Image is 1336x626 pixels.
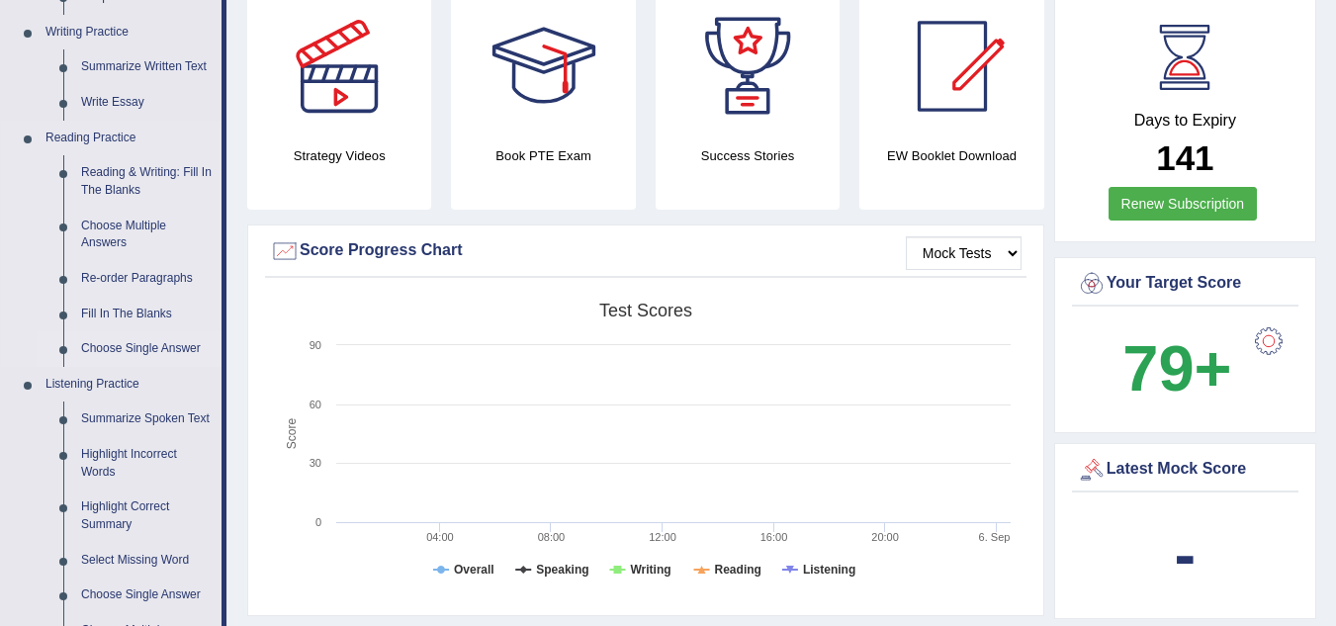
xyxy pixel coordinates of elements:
[72,209,222,261] a: Choose Multiple Answers
[536,563,588,577] tspan: Speaking
[656,145,840,166] h4: Success Stories
[979,531,1011,543] tspan: 6. Sep
[649,531,676,543] text: 12:00
[1077,112,1293,130] h4: Days to Expiry
[1122,332,1231,404] b: 79+
[803,563,855,577] tspan: Listening
[37,121,222,156] a: Reading Practice
[871,531,899,543] text: 20:00
[310,399,321,410] text: 60
[1156,138,1213,177] b: 141
[72,490,222,542] a: Highlight Correct Summary
[72,49,222,85] a: Summarize Written Text
[859,145,1043,166] h4: EW Booklet Download
[310,339,321,351] text: 90
[715,563,761,577] tspan: Reading
[310,457,321,469] text: 30
[426,531,454,543] text: 04:00
[72,155,222,208] a: Reading & Writing: Fill In The Blanks
[760,531,788,543] text: 16:00
[1077,269,1293,299] div: Your Target Score
[285,418,299,450] tspan: Score
[72,331,222,367] a: Choose Single Answer
[37,367,222,402] a: Listening Practice
[1077,455,1293,485] div: Latest Mock Score
[1175,518,1197,590] b: -
[630,563,670,577] tspan: Writing
[72,543,222,579] a: Select Missing Word
[72,85,222,121] a: Write Essay
[247,145,431,166] h4: Strategy Videos
[315,516,321,528] text: 0
[454,563,494,577] tspan: Overall
[72,402,222,437] a: Summarize Spoken Text
[270,236,1022,266] div: Score Progress Chart
[451,145,635,166] h4: Book PTE Exam
[1109,187,1258,221] a: Renew Subscription
[72,261,222,297] a: Re-order Paragraphs
[599,301,692,320] tspan: Test scores
[72,437,222,490] a: Highlight Incorrect Words
[37,15,222,50] a: Writing Practice
[538,531,566,543] text: 08:00
[72,297,222,332] a: Fill In The Blanks
[72,578,222,613] a: Choose Single Answer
